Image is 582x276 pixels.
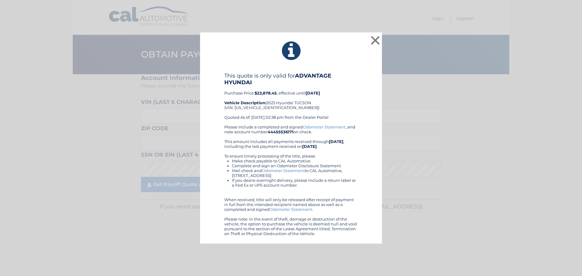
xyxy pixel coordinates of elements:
a: Odometer Statement [303,125,346,129]
b: [DATE] [306,91,320,95]
h4: This quote is only valid for [224,72,358,86]
li: If you desire overnight delivery, please include a return label or a Fed Ex or UPS account number. [232,178,358,188]
b: 44455536171 [268,129,293,134]
div: Please include a completed and signed , and note account number on check. This amount includes al... [224,125,358,236]
b: $23,878.45 [255,91,277,95]
li: Mail check and to CAL Automotive, [STREET_ADDRESS] [232,168,358,178]
strong: Vehicle Description: [224,100,266,105]
b: [DATE] [302,144,317,149]
li: Make check payable to CAL Automotive [232,158,358,163]
li: Complete and sign an Odometer Disclosure Statement [232,163,358,168]
button: × [369,34,381,46]
a: Odometer Statement [262,168,305,173]
a: Odometer Statement [269,207,312,212]
b: [DATE] [329,139,343,144]
div: Purchase Price: , effective until 2023 Hyundai TUCSON (VIN: [US_VEHICLE_IDENTIFICATION_NUMBER]) Q... [224,72,358,125]
b: ADVANTAGE HYUNDAI [224,72,331,86]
